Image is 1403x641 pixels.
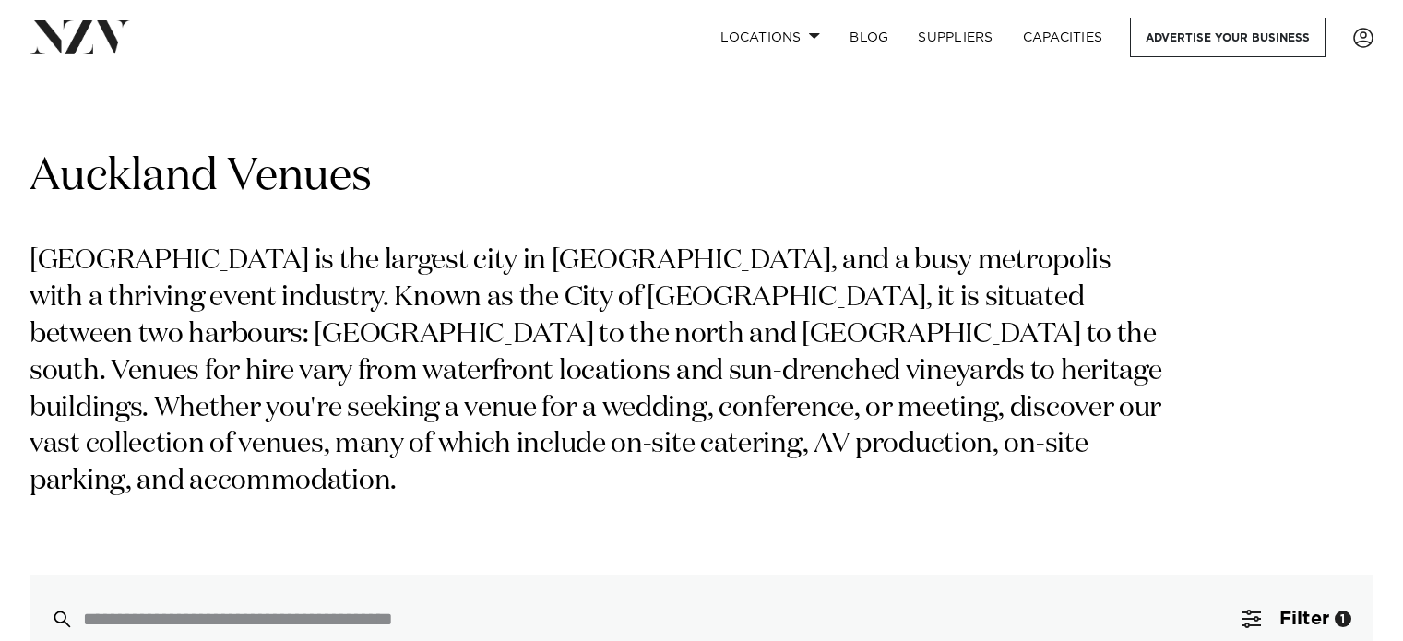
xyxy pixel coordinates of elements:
[835,18,903,57] a: BLOG
[706,18,835,57] a: Locations
[1279,610,1329,628] span: Filter
[1008,18,1118,57] a: Capacities
[1130,18,1326,57] a: Advertise your business
[30,243,1170,501] p: [GEOGRAPHIC_DATA] is the largest city in [GEOGRAPHIC_DATA], and a busy metropolis with a thriving...
[903,18,1007,57] a: SUPPLIERS
[1335,611,1351,627] div: 1
[30,148,1373,207] h1: Auckland Venues
[30,20,130,53] img: nzv-logo.png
